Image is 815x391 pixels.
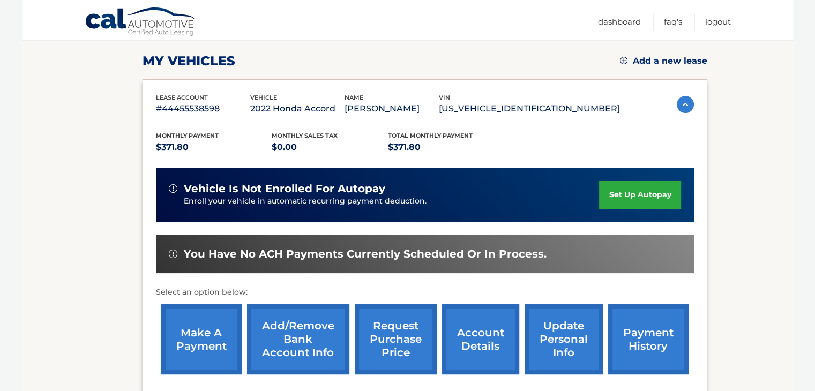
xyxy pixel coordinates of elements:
p: [US_VEHICLE_IDENTIFICATION_NUMBER] [439,101,620,116]
a: account details [442,304,519,374]
span: Monthly Payment [156,132,219,139]
p: Select an option below: [156,286,694,299]
span: vin [439,94,450,101]
p: Enroll your vehicle in automatic recurring payment deduction. [184,195,600,207]
img: alert-white.svg [169,250,177,258]
span: vehicle is not enrolled for autopay [184,182,385,195]
a: Cal Automotive [85,7,197,38]
a: set up autopay [599,181,681,209]
img: add.svg [620,57,627,64]
h2: my vehicles [143,53,235,69]
p: $371.80 [156,140,272,155]
span: Monthly sales Tax [272,132,338,139]
a: Dashboard [598,13,641,31]
a: FAQ's [664,13,682,31]
span: Total Monthly Payment [388,132,473,139]
img: accordion-active.svg [677,96,694,113]
span: You have no ACH payments currently scheduled or in process. [184,247,547,261]
a: request purchase price [355,304,437,374]
img: alert-white.svg [169,184,177,193]
a: payment history [608,304,689,374]
a: Logout [705,13,731,31]
a: update personal info [525,304,603,374]
p: 2022 Honda Accord [250,101,345,116]
span: vehicle [250,94,277,101]
span: lease account [156,94,208,101]
span: name [345,94,363,101]
a: make a payment [161,304,242,374]
p: #44455538598 [156,101,250,116]
a: Add/Remove bank account info [247,304,349,374]
p: $371.80 [388,140,504,155]
a: Add a new lease [620,56,707,66]
p: [PERSON_NAME] [345,101,439,116]
p: $0.00 [272,140,388,155]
